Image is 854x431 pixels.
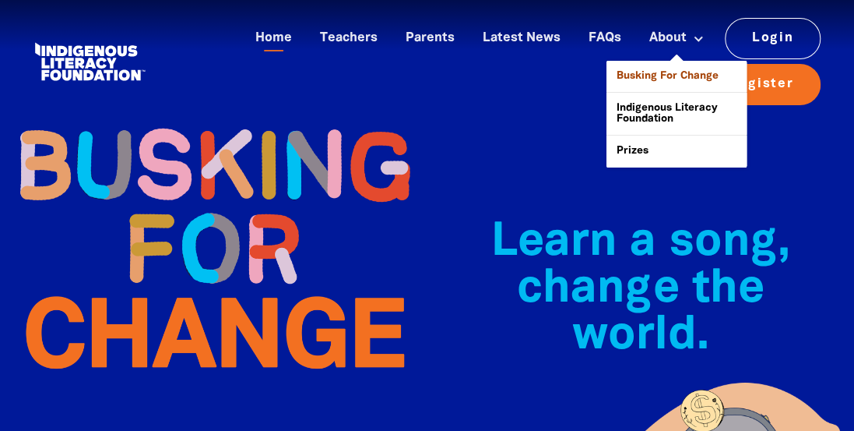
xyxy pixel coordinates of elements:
[473,26,570,51] a: Latest News
[311,26,387,51] a: Teachers
[702,64,821,104] a: Register
[246,26,301,51] a: Home
[606,61,747,92] a: Busking For Change
[579,26,631,51] a: FAQs
[606,93,747,135] a: Indigenous Literacy Foundation
[640,26,713,51] a: About
[606,136,747,167] a: Prizes
[396,26,464,51] a: Parents
[725,18,821,58] a: Login
[491,221,789,358] span: Learn a song, change the world.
